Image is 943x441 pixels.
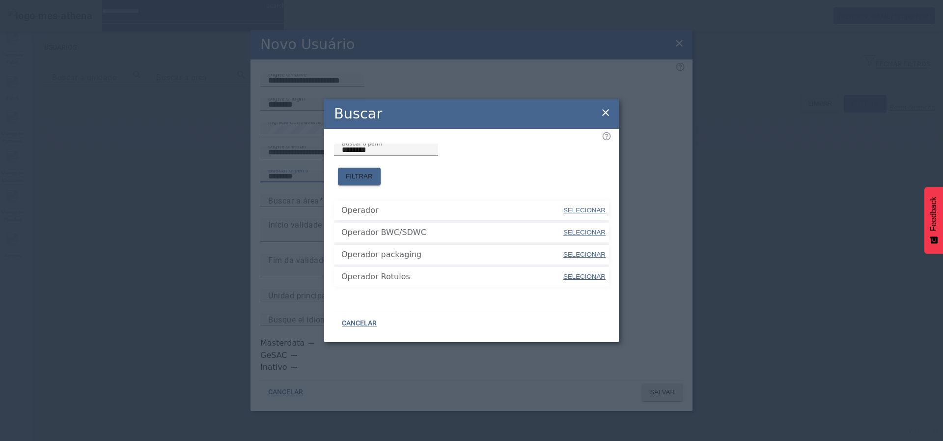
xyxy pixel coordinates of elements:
mat-label: Buscar o perfil [342,140,382,147]
span: SELECIONAR [563,229,606,236]
span: Feedback [929,197,938,231]
span: CANCELAR [342,319,377,328]
span: Operador [341,205,562,216]
button: SELECIONAR [562,202,607,219]
h2: Buscar [334,103,382,124]
span: Operador packaging [341,249,562,261]
span: Operador Rotulos [341,271,562,283]
span: FILTRAR [346,172,373,181]
button: Feedback - Mostrar pesquisa [924,187,943,254]
button: SELECIONAR [562,224,607,241]
button: CANCELAR [334,315,385,332]
span: SELECIONAR [563,251,606,258]
button: SELECIONAR [562,246,607,264]
button: SELECIONAR [562,268,607,286]
span: Operador BWC/SDWC [341,227,562,238]
button: FILTRAR [338,168,381,185]
span: SELECIONAR [563,206,606,214]
span: SELECIONAR [563,273,606,280]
